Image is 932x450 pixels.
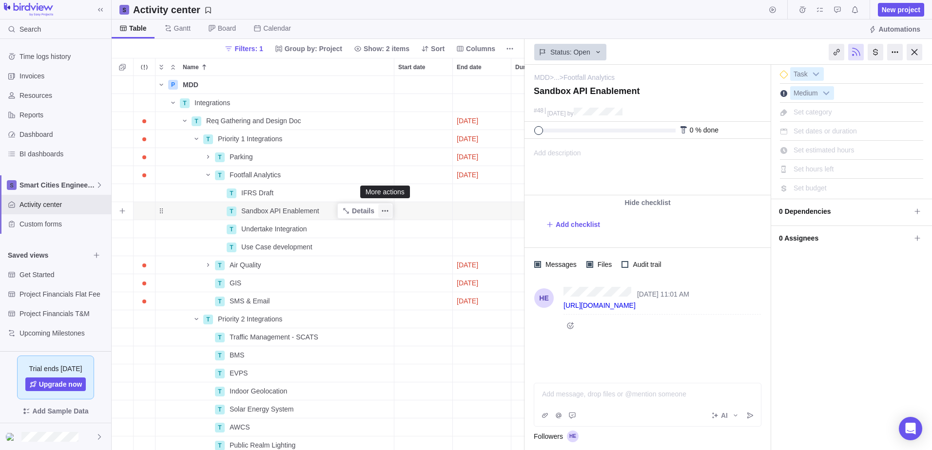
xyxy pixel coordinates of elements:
span: Footfall Analytics [230,170,281,180]
div: Duration [511,184,570,202]
div: Name [155,400,394,418]
span: Traffic Management - SCATS [230,332,318,342]
span: 0 Dependencies [779,203,911,220]
span: Priority 2 Integrations [218,314,282,324]
span: Show: 2 items [350,42,413,56]
h2: Activity center [133,3,200,17]
div: Trouble indication [134,94,155,112]
span: Sep 24, 2025, 11:01 AM [637,290,689,298]
span: Mention someone [552,409,565,422]
span: Trial ends [DATE] [29,364,82,374]
span: Integrations [194,98,230,108]
div: Req Gathering and Design Doc [202,112,394,130]
div: Name [155,166,394,184]
div: More actions [887,44,903,60]
div: Trouble indication [134,184,155,202]
a: Time logs [796,7,809,15]
span: Add description [525,139,581,195]
div: T [215,351,225,360]
div: T [215,152,225,162]
span: IFRS Draft [241,188,273,198]
div: Duration [511,256,570,274]
div: Trouble indication [134,400,155,418]
span: Smart Cities Engineering [19,180,96,190]
div: End date [453,112,511,130]
span: Time logs [796,3,809,17]
span: New project [882,5,920,15]
span: Set dates or duration [794,127,857,135]
div: Duration [511,292,570,310]
span: Set category [794,108,832,116]
div: Name [155,184,394,202]
div: #48 [534,108,544,114]
div: Integrations [191,94,394,112]
div: Duration [511,148,570,166]
span: Start typing to activate AI commands [707,409,743,422]
div: Copy link [829,44,844,60]
div: Start date [394,166,453,184]
div: T [227,225,236,234]
div: End date [453,328,511,346]
span: Medium [791,87,821,100]
div: Priority 1 Integrations [214,130,394,148]
span: New project [878,3,924,17]
span: Sort [431,44,445,54]
div: End date [453,238,511,256]
div: End date [453,292,511,310]
div: Start date [394,184,453,202]
span: Req Gathering and Design Doc [206,116,301,126]
div: P [168,80,178,90]
span: BMS [230,350,244,360]
span: Upgrade now [25,377,86,391]
span: Air Quality [230,260,261,270]
div: Start date [394,220,453,238]
div: Trouble indication [134,238,155,256]
div: T [215,423,225,432]
span: [DATE] [457,152,478,162]
a: Details [338,204,378,218]
div: Duration [511,310,570,328]
span: Automations [878,24,920,34]
div: EVPS [226,364,394,382]
span: Attach file [538,409,552,422]
div: End date [453,382,511,400]
div: Solar Energy System [226,400,394,418]
span: Start timer [766,3,779,17]
span: Upgrade now [39,379,82,389]
div: highlight [453,292,511,310]
div: Name [155,148,394,166]
div: Duration [511,202,570,220]
span: Set budget [794,184,827,192]
span: > [560,73,563,83]
a: Footfall Analytics [563,73,615,82]
div: T [215,279,225,288]
div: IFRS Draft [237,184,394,202]
div: Name [155,130,394,148]
div: AWCS [226,418,394,436]
div: End date [453,346,511,364]
div: Traffic Management - SCATS [226,328,394,346]
div: End date [453,148,511,166]
div: End date [453,400,511,418]
div: Name [155,364,394,382]
div: Start date [394,400,453,418]
span: Time logs history [19,52,107,61]
span: Search [19,24,41,34]
span: > [550,73,554,83]
div: Air Quality [226,256,394,274]
div: Open Intercom Messenger [899,417,922,440]
div: Duration [511,418,570,436]
span: % done [695,126,718,134]
div: Start date [394,202,453,220]
span: Automations [865,22,924,36]
div: Trouble indication [134,148,155,166]
span: Selection mode [116,60,129,74]
span: MDD [183,80,198,90]
div: T [215,170,225,180]
div: Start date [394,310,453,328]
div: Medium [790,86,834,100]
a: Notifications [848,7,862,15]
div: T [227,243,236,252]
span: Columns [452,42,499,56]
span: Indoor Geolocation [230,386,287,396]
